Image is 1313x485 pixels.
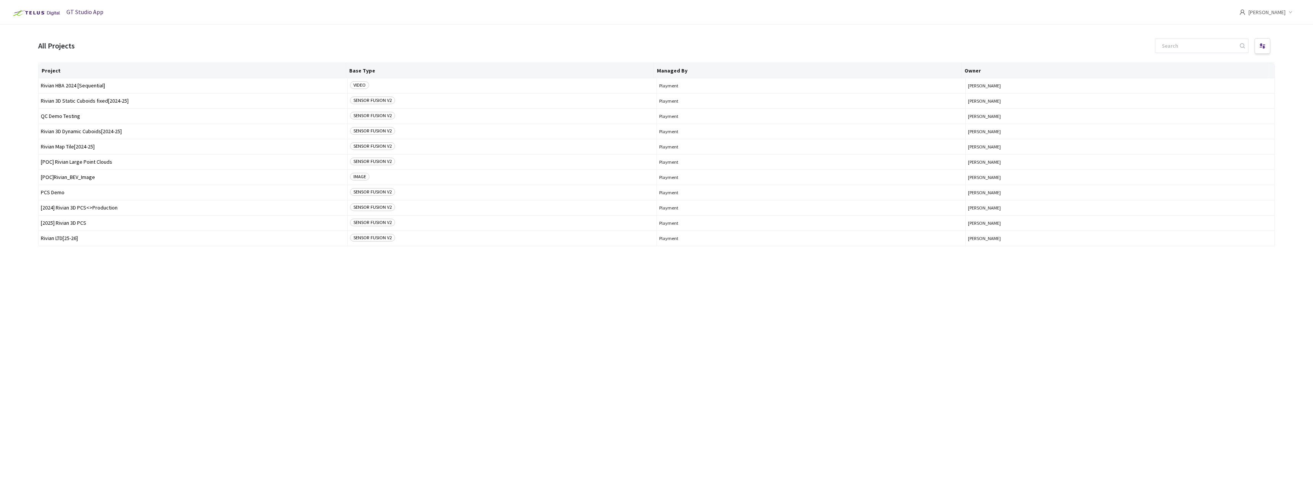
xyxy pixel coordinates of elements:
[41,235,345,241] span: Rivian LTD[25-26]
[350,203,395,211] span: SENSOR FUSION V2
[350,81,369,89] span: VIDEO
[968,235,1272,241] button: [PERSON_NAME]
[968,159,1272,165] button: [PERSON_NAME]
[659,220,963,226] span: Playment
[350,112,395,119] span: SENSOR FUSION V2
[346,63,654,78] th: Base Type
[39,63,346,78] th: Project
[968,98,1272,104] button: [PERSON_NAME]
[659,190,963,195] span: Playment
[41,98,345,104] span: Rivian 3D Static Cuboids fixed[2024-25]
[41,83,345,89] span: Rivian HBA 2024 [Sequential]
[659,205,963,211] span: Playment
[38,40,75,52] div: All Projects
[350,219,395,226] span: SENSOR FUSION V2
[350,142,395,150] span: SENSOR FUSION V2
[968,174,1272,180] button: [PERSON_NAME]
[659,113,963,119] span: Playment
[350,234,395,242] span: SENSOR FUSION V2
[1239,9,1245,15] span: user
[659,129,963,134] span: Playment
[968,144,1272,150] button: [PERSON_NAME]
[41,174,345,180] span: [POC]Rivian_BEV_Image
[41,129,345,134] span: Rivian 3D Dynamic Cuboids[2024-25]
[41,113,345,119] span: QC Demo Testing
[968,205,1272,211] button: [PERSON_NAME]
[968,220,1272,226] button: [PERSON_NAME]
[968,113,1272,119] button: [PERSON_NAME]
[66,8,103,16] span: GT Studio App
[350,158,395,165] span: SENSOR FUSION V2
[659,174,963,180] span: Playment
[41,144,345,150] span: Rivian Map Tile[2024-25]
[41,205,345,211] span: [2024] Rivian 3D PCS<>Production
[1157,39,1239,53] input: Search
[968,83,1272,89] button: [PERSON_NAME]
[350,188,395,196] span: SENSOR FUSION V2
[968,190,1272,195] button: [PERSON_NAME]
[41,220,345,226] span: [2025] Rivian 3D PCS
[9,7,62,19] img: Telus
[659,83,963,89] span: Playment
[968,129,1272,134] button: [PERSON_NAME]
[659,144,963,150] span: Playment
[350,127,395,135] span: SENSOR FUSION V2
[654,63,961,78] th: Managed By
[659,235,963,241] span: Playment
[41,190,345,195] span: PCS Demo
[961,63,1269,78] th: Owner
[1289,10,1292,14] span: down
[41,159,345,165] span: [POC] Rivian Large Point Clouds
[350,173,369,180] span: IMAGE
[659,159,963,165] span: Playment
[350,97,395,104] span: SENSOR FUSION V2
[659,98,963,104] span: Playment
